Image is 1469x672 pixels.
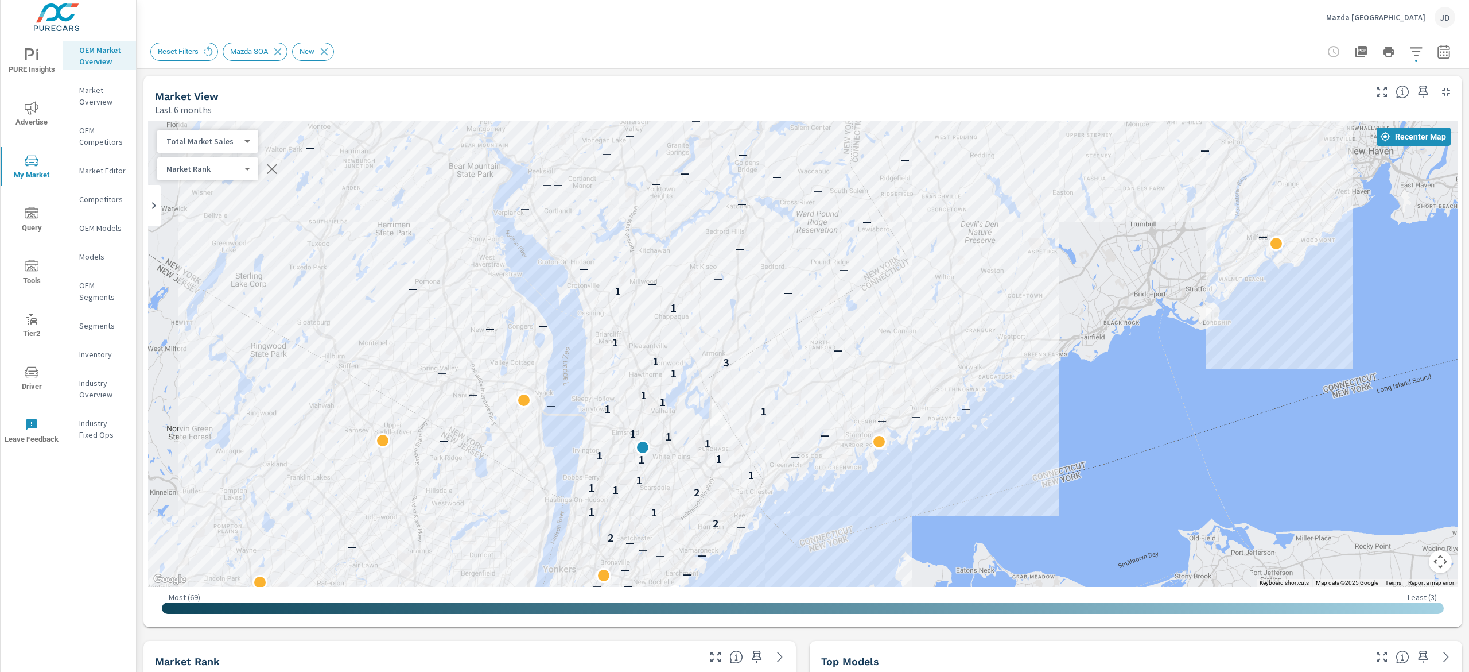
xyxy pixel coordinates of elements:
[4,312,59,341] span: Tier2
[1260,579,1309,587] button: Keyboard shortcuts
[4,154,59,182] span: My Market
[79,320,127,331] p: Segments
[542,177,551,191] p: —
[648,276,657,290] p: —
[166,136,240,146] p: Total Market Sales
[223,43,287,61] div: Mazda SOA
[151,572,189,587] a: Open this area in Google Maps (opens a new window)
[79,125,127,148] p: OEM Competitors
[783,285,792,299] p: —
[79,222,127,234] p: OEM Models
[605,402,611,416] p: 1
[520,202,530,215] p: —
[79,251,127,262] p: Models
[63,82,136,110] div: Market Overview
[698,548,707,562] p: —
[625,535,635,549] p: —
[1381,132,1446,142] span: Recenter Map
[151,47,205,56] span: Reset Filters
[63,277,136,306] div: OEM Segments
[79,280,127,303] p: OEM Segments
[63,122,136,150] div: OEM Competitors
[579,261,588,275] p: —
[63,41,136,70] div: OEM Market Overview
[469,388,478,401] p: —
[4,418,59,446] span: Leave Feedback
[638,543,647,557] p: —
[900,152,910,166] p: —
[641,388,647,402] p: 1
[1316,580,1378,586] span: Map data ©2025 Google
[683,567,692,581] p: —
[1385,580,1401,586] a: Terms (opens in new tab)
[681,166,690,180] p: —
[630,427,636,441] p: 1
[1377,128,1451,146] button: Recenter Map
[603,146,612,160] p: —
[157,136,249,147] div: Total Market Sales
[151,572,189,587] img: Google
[1437,83,1455,101] button: Minimize Widget
[440,433,449,447] p: —
[79,84,127,107] p: Market Overview
[655,549,664,562] p: —
[705,437,710,450] p: 1
[613,483,619,497] p: 1
[79,44,127,67] p: OEM Market Overview
[485,321,495,335] p: —
[1373,648,1391,666] button: Make Fullscreen
[748,468,754,482] p: 1
[737,196,747,210] p: —
[1414,648,1432,666] span: Save this to your personalized report
[63,162,136,179] div: Market Editor
[169,592,200,603] p: Most ( 69 )
[4,48,59,76] span: PURE Insights
[1437,648,1455,666] a: See more details in report
[1435,7,1455,28] div: JD
[1414,83,1432,101] span: Save this to your personalized report
[63,374,136,403] div: Industry Overview
[347,539,356,553] p: —
[834,343,843,357] p: —
[79,418,127,441] p: Industry Fixed Ops
[150,43,218,61] div: Reset Filters
[589,505,594,519] p: 1
[1258,229,1268,243] p: —
[694,485,699,499] p: 2
[691,114,701,128] p: —
[63,219,136,237] div: OEM Models
[597,449,603,462] p: 1
[1200,143,1210,157] p: —
[738,147,747,161] p: —
[155,655,220,667] h5: Market Rank
[589,481,594,495] p: 1
[761,404,767,418] p: 1
[554,177,563,191] p: —
[4,101,59,129] span: Advertise
[716,452,722,466] p: 1
[166,164,240,174] p: Market Rank
[713,272,722,285] p: —
[814,184,823,198] p: —
[293,47,321,56] span: New
[877,414,887,427] p: —
[4,365,59,393] span: Driver
[729,650,743,664] span: Market Rank shows you how you rank, in terms of sales, to other dealerships in your market. “Mark...
[791,450,800,464] p: —
[79,377,127,400] p: Industry Overview
[4,260,59,288] span: Tools
[1408,592,1437,603] p: Least ( 3 )
[660,395,666,409] p: 1
[546,399,555,412] p: —
[615,284,621,298] p: 1
[706,648,725,666] button: Make Fullscreen
[671,301,677,315] p: 1
[621,562,630,576] p: —
[155,90,219,102] h5: Market View
[666,430,671,443] p: 1
[223,47,275,56] span: Mazda SOA
[63,191,136,208] div: Competitors
[671,366,677,380] p: 1
[4,207,59,235] span: Query
[652,176,661,190] p: —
